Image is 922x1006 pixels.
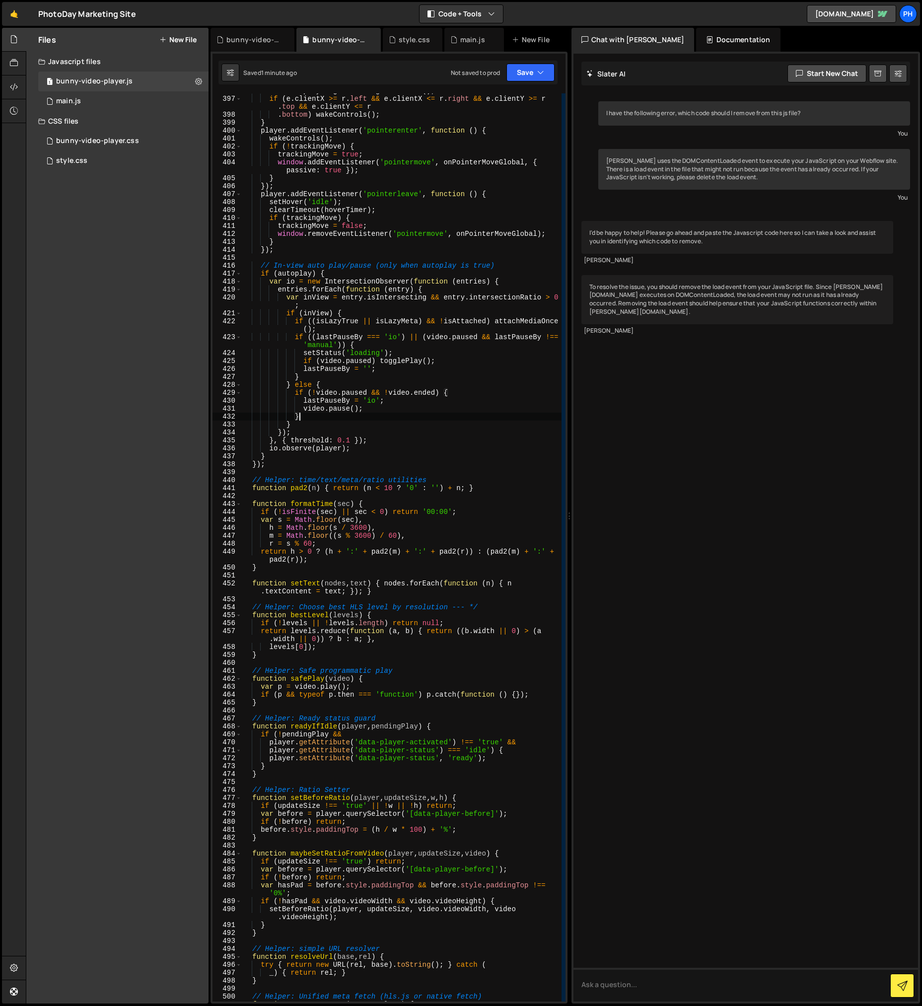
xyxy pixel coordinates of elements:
div: 482 [213,834,242,842]
div: 497 [213,969,242,977]
div: 410 [213,214,242,222]
div: 496 [213,961,242,969]
div: CSS files [26,111,209,131]
div: 420 [213,293,242,309]
div: 471 [213,746,242,754]
div: bunny-video-player.css [226,35,283,45]
div: 455 [213,611,242,619]
div: 457 [213,627,242,643]
div: 486 [213,865,242,873]
div: 404 [213,158,242,174]
div: 446 [213,524,242,532]
div: 478 [213,802,242,810]
div: 489 [213,897,242,905]
div: 408 [213,198,242,206]
div: 415 [213,254,242,262]
h2: Files [38,34,56,45]
div: 428 [213,381,242,389]
div: 491 [213,921,242,929]
div: 421 [213,309,242,317]
div: 458 [213,643,242,651]
div: 453 [213,595,242,603]
a: [DOMAIN_NAME] [807,5,896,23]
div: 17328/48109.css [38,131,209,151]
button: Save [506,64,555,81]
div: 437 [213,452,242,460]
div: 403 [213,150,242,158]
a: 🤙 [2,2,26,26]
div: 424 [213,349,242,357]
div: Not saved to prod [451,69,500,77]
div: 439 [213,468,242,476]
div: 419 [213,286,242,293]
div: 463 [213,683,242,691]
div: 454 [213,603,242,611]
div: 402 [213,143,242,150]
div: 468 [213,722,242,730]
div: 466 [213,707,242,715]
div: bunny-video-player.js [312,35,368,45]
div: 418 [213,278,242,286]
div: 412 [213,230,242,238]
div: 416 [213,262,242,270]
div: Javascript files [26,52,209,72]
div: You [601,192,908,203]
div: 397 [213,95,242,111]
div: 399 [213,119,242,127]
div: 430 [213,397,242,405]
div: 481 [213,826,242,834]
button: Code + Tools [420,5,503,23]
div: 462 [213,675,242,683]
div: 407 [213,190,242,198]
div: 448 [213,540,242,548]
div: 444 [213,508,242,516]
div: You [601,128,908,139]
div: 461 [213,667,242,675]
div: 474 [213,770,242,778]
div: 429 [213,389,242,397]
div: 1 minute ago [261,69,297,77]
div: 451 [213,572,242,579]
div: 432 [213,413,242,421]
div: Chat with [PERSON_NAME] [571,28,695,52]
div: 480 [213,818,242,826]
div: 431 [213,405,242,413]
div: 443 [213,500,242,508]
div: 464 [213,691,242,699]
div: 427 [213,373,242,381]
span: 1 [47,78,53,86]
div: 441 [213,484,242,492]
div: 401 [213,135,242,143]
div: 414 [213,246,242,254]
div: 445 [213,516,242,524]
div: 438 [213,460,242,468]
div: 433 [213,421,242,429]
div: Ph [899,5,917,23]
div: 490 [213,905,242,921]
div: style.css [56,156,87,165]
div: 436 [213,444,242,452]
div: 17328/48105.css [38,151,209,171]
div: 494 [213,945,242,953]
button: Start new chat [787,65,866,82]
div: To resolve the issue, you should remove the load event from your JavaScript file. Since [PERSON_N... [581,275,894,324]
div: I have the following error, which code should I remove from this js file? [598,101,911,126]
div: 406 [213,182,242,190]
div: 426 [213,365,242,373]
div: 452 [213,579,242,595]
div: 425 [213,357,242,365]
div: [PERSON_NAME] uses the DOMContentLoaded event to execute your JavaScript on your Webflow site. Th... [598,149,911,190]
div: 405 [213,174,242,182]
div: 492 [213,929,242,937]
div: 485 [213,858,242,865]
div: 423 [213,333,242,349]
div: 459 [213,651,242,659]
div: 411 [213,222,242,230]
div: 467 [213,715,242,722]
div: 409 [213,206,242,214]
div: 17328/48104.js [38,91,209,111]
div: style.css [399,35,430,45]
button: New File [159,36,197,44]
div: 413 [213,238,242,246]
div: 484 [213,850,242,858]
